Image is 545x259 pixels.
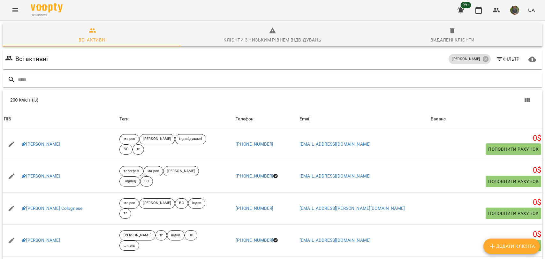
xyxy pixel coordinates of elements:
span: Поповнити рахунок [488,178,539,185]
span: 99+ [461,2,471,8]
p: [PERSON_NAME] [452,57,480,62]
span: UA [528,7,535,13]
div: індивідуальні [175,134,206,144]
p: [PERSON_NAME] [143,201,171,206]
a: [PHONE_NUMBER] [236,206,273,211]
div: тг [119,209,131,219]
p: телеграм [124,169,139,174]
button: Поповнити рахунок [486,176,541,187]
div: [PERSON_NAME] [119,230,155,240]
div: індив [167,230,185,240]
p: ма рос [124,136,135,142]
h5: 0 $ [431,133,541,143]
p: [PERSON_NAME] [143,136,171,142]
div: ма рос [143,166,163,176]
p: індивідуальні [179,136,202,142]
p: ВС [144,179,149,184]
p: [PERSON_NAME] [167,169,195,174]
a: [PERSON_NAME] Colognese [22,205,83,212]
div: Клієнти з низьким рівнем відвідувань [223,36,321,44]
div: тг [132,144,144,155]
a: [PERSON_NAME] [22,173,60,179]
div: Sort [431,115,446,123]
div: Sort [4,115,11,123]
div: 200 Клієнт(ів) [10,97,279,103]
p: Індивід [124,179,136,184]
span: Поповнити рахунок [488,145,539,153]
div: ма рос [119,198,139,209]
span: For Business [31,13,63,17]
button: Показати колонки [519,92,535,108]
p: ма рос [124,201,135,206]
h5: 0 $ [431,165,541,175]
button: Додати клієнта [483,239,540,254]
p: тг [137,147,140,152]
a: [PERSON_NAME] [22,237,60,244]
p: ВС [179,201,184,206]
div: ВС [119,144,132,155]
h5: 0 $ [431,198,541,208]
span: Фільтр [496,55,520,63]
a: [PHONE_NUMBER] [236,238,273,243]
div: ВС [175,198,188,209]
a: [EMAIL_ADDRESS][DOMAIN_NAME] [299,141,371,147]
div: Теги [119,115,233,123]
div: Table Toolbar [3,90,542,110]
div: Email [299,115,310,123]
span: Телефон [236,115,297,123]
span: ПІБ [4,115,117,123]
h6: Всі активні [15,54,48,64]
p: індив [192,201,201,206]
p: шч укр [124,243,135,248]
div: телеграм [119,166,143,176]
p: тг [160,233,163,238]
div: ма рос [119,134,139,144]
img: Voopty Logo [31,3,63,12]
div: Sort [299,115,310,123]
h5: 0 $ [431,230,541,240]
div: ПІБ [4,115,11,123]
a: [PHONE_NUMBER] [236,141,273,147]
button: Фільтр [493,53,522,65]
div: Баланс [431,115,446,123]
span: Поповнити рахунок [488,209,539,217]
span: Додати клієнта [488,242,535,250]
a: [PERSON_NAME] [22,141,60,148]
div: [PERSON_NAME] [449,54,490,64]
div: ВС [185,230,197,240]
div: Видалені клієнти [430,36,475,44]
div: [PERSON_NAME] [163,166,199,176]
div: шч укр [119,240,139,251]
div: індив [188,198,206,209]
div: Телефон [236,115,254,123]
button: Menu [8,3,23,18]
div: Всі активні [79,36,107,44]
img: 2aca21bda46e2c85bd0f5a74cad084d8.jpg [510,6,519,15]
p: ВС [189,233,193,238]
button: Поповнити рахунок [486,143,541,155]
p: індив [171,233,180,238]
div: Індивід [119,176,140,187]
span: Email [299,115,428,123]
a: [EMAIL_ADDRESS][PERSON_NAME][DOMAIN_NAME] [299,206,405,211]
button: Поповнити рахунок [486,208,541,219]
a: [EMAIL_ADDRESS][DOMAIN_NAME] [299,238,371,243]
p: ма рос [148,169,159,174]
p: [PERSON_NAME] [124,233,151,238]
div: [PERSON_NAME] [139,198,175,209]
div: ВС [140,176,153,187]
div: тг [155,230,167,240]
div: Sort [236,115,254,123]
p: тг [124,211,127,216]
p: ВС [124,147,128,152]
span: Баланс [431,115,541,123]
div: [PERSON_NAME] [139,134,175,144]
button: UA [526,4,537,16]
a: [PHONE_NUMBER] [236,173,273,179]
a: [EMAIL_ADDRESS][DOMAIN_NAME] [299,173,371,179]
